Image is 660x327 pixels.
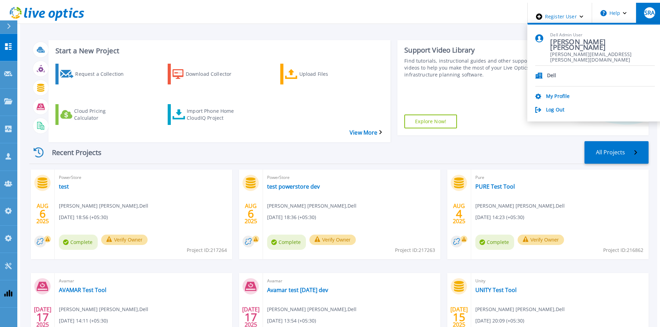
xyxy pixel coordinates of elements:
div: Import Phone Home CloudIQ Project [187,106,242,123]
button: Verify Owner [309,235,356,245]
span: 17 [36,314,49,320]
span: Pure [475,174,644,181]
a: Upload Files [280,64,364,84]
span: Complete [59,235,98,250]
span: SRA [644,10,654,16]
div: AUG 2025 [244,201,257,226]
div: AUG 2025 [452,201,466,226]
button: Verify Owner [518,235,564,245]
span: [PERSON_NAME] [PERSON_NAME] , Dell [267,306,357,313]
a: Explore Now! [404,115,457,128]
div: Upload Files [299,65,355,83]
span: Project ID: 216862 [603,246,643,254]
a: AVAMAR Test Tool [59,287,106,293]
span: Avamar [267,277,436,285]
span: 6 [248,211,254,217]
span: Unity [475,277,644,285]
a: test [59,183,69,190]
span: PowerStore [59,174,228,181]
span: [PERSON_NAME] [PERSON_NAME] [550,40,655,49]
span: [PERSON_NAME] [PERSON_NAME] , Dell [475,202,565,210]
span: [DATE] 20:09 (+05:30) [475,317,524,325]
a: View More [350,129,382,136]
p: Dell [547,73,556,79]
span: [DATE] 18:56 (+05:30) [59,214,108,221]
a: test powerstore dev [267,183,320,190]
span: 6 [39,211,46,217]
span: [DATE] 13:54 (+05:30) [267,317,316,325]
span: Complete [475,235,514,250]
span: [PERSON_NAME][EMAIL_ADDRESS][PERSON_NAME][DOMAIN_NAME] [550,52,655,58]
div: Recent Projects [29,144,113,161]
span: 17 [245,314,257,320]
span: [DATE] 18:36 (+05:30) [267,214,316,221]
span: [PERSON_NAME] [PERSON_NAME] , Dell [59,202,148,210]
span: [PERSON_NAME] [PERSON_NAME] , Dell [475,306,565,313]
div: Find tutorials, instructional guides and other support videos to help you make the most of your L... [404,57,532,78]
a: PURE Test Tool [475,183,515,190]
span: Project ID: 217263 [395,246,435,254]
span: [PERSON_NAME] [PERSON_NAME] , Dell [267,202,357,210]
button: Verify Owner [101,235,148,245]
div: Request a Collection [75,65,131,83]
div: Cloud Pricing Calculator [74,106,130,123]
span: [PERSON_NAME] [PERSON_NAME] , Dell [59,306,148,313]
span: PowerStore [267,174,436,181]
div: Register User [528,3,592,30]
a: All Projects [584,141,649,164]
span: [DATE] 14:23 (+05:30) [475,214,524,221]
span: 15 [453,314,465,320]
a: My Profile [546,93,570,100]
span: Complete [267,235,306,250]
h3: Start a New Project [55,47,381,55]
a: Request a Collection [55,64,139,84]
span: Project ID: 217264 [187,246,227,254]
a: Avamar test [DATE] dev [267,287,328,293]
div: Download Collector [186,65,241,83]
a: Download Collector [168,64,252,84]
div: Support Video Library [404,46,532,55]
a: UNITY Test Tool [475,287,517,293]
span: Dell Admin User [550,32,655,38]
span: Avamar [59,277,228,285]
button: Help [592,3,635,24]
span: 4 [456,211,462,217]
div: AUG 2025 [36,201,49,226]
a: Cloud Pricing Calculator [55,104,139,125]
a: Log Out [546,107,564,113]
span: [DATE] 14:11 (+05:30) [59,317,108,325]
